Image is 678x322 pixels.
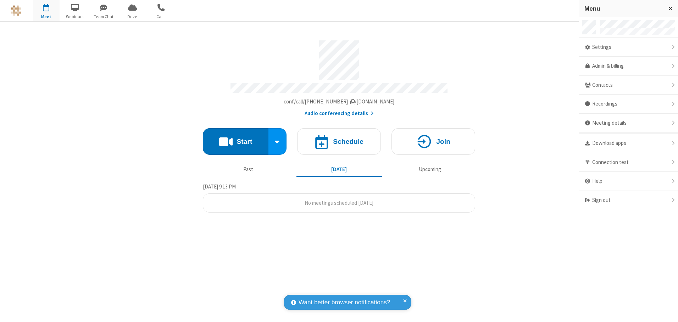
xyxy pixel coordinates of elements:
button: Copy my meeting room linkCopy my meeting room link [284,98,395,106]
button: Schedule [297,128,381,155]
span: Calls [148,13,174,20]
span: Want better browser notifications? [299,298,390,307]
a: Admin & billing [579,57,678,76]
section: Today's Meetings [203,182,475,213]
button: Audio conferencing details [305,109,374,118]
h4: Join [436,138,450,145]
div: Download apps [579,134,678,153]
h4: Start [237,138,252,145]
div: Help [579,172,678,191]
span: No meetings scheduled [DATE] [305,199,373,206]
div: Connection test [579,153,678,172]
h3: Menu [584,5,662,12]
span: Copy my meeting room link [284,98,395,105]
h4: Schedule [333,138,363,145]
div: Start conference options [268,128,287,155]
span: Webinars [62,13,88,20]
span: Drive [119,13,146,20]
img: QA Selenium DO NOT DELETE OR CHANGE [11,5,21,16]
button: Past [206,163,291,176]
span: Team Chat [90,13,117,20]
div: Contacts [579,76,678,95]
button: [DATE] [296,163,382,176]
span: Meet [33,13,60,20]
div: Settings [579,38,678,57]
div: Meeting details [579,114,678,133]
button: Upcoming [387,163,473,176]
div: Sign out [579,191,678,210]
span: [DATE] 9:13 PM [203,183,236,190]
section: Account details [203,35,475,118]
button: Start [203,128,268,155]
div: Recordings [579,95,678,114]
button: Join [391,128,475,155]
